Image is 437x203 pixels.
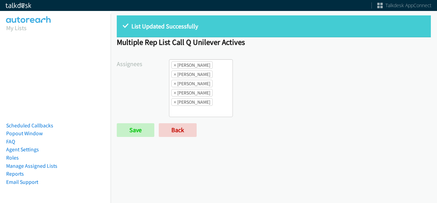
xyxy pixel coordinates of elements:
input: Save [117,123,154,137]
span: × [174,99,176,105]
a: Agent Settings [6,146,39,153]
span: × [174,71,176,78]
label: Assignees [117,59,169,68]
p: List Updated Successfully [123,22,425,31]
iframe: Resource Center [417,74,437,129]
a: FAQ [6,138,15,145]
li: Jasmin Martinez [171,89,213,97]
a: Reports [6,170,24,177]
a: Roles [6,154,19,161]
li: Jordan Stehlik [171,98,213,106]
a: Back [159,123,197,137]
a: Scheduled Callbacks [6,122,53,129]
a: Talkdesk AppConnect [377,2,432,9]
a: My Lists [6,24,27,32]
span: × [174,89,176,96]
span: × [174,80,176,87]
li: Daquaya Johnson [171,80,213,87]
h1: Multiple Rep List Call Q Unilever Actives [117,37,431,47]
li: Alana Ruiz [171,61,213,69]
a: Popout Window [6,130,43,137]
li: Charles Ross [171,71,213,78]
span: × [174,62,176,68]
a: Manage Assigned Lists [6,163,57,169]
a: Email Support [6,179,38,185]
